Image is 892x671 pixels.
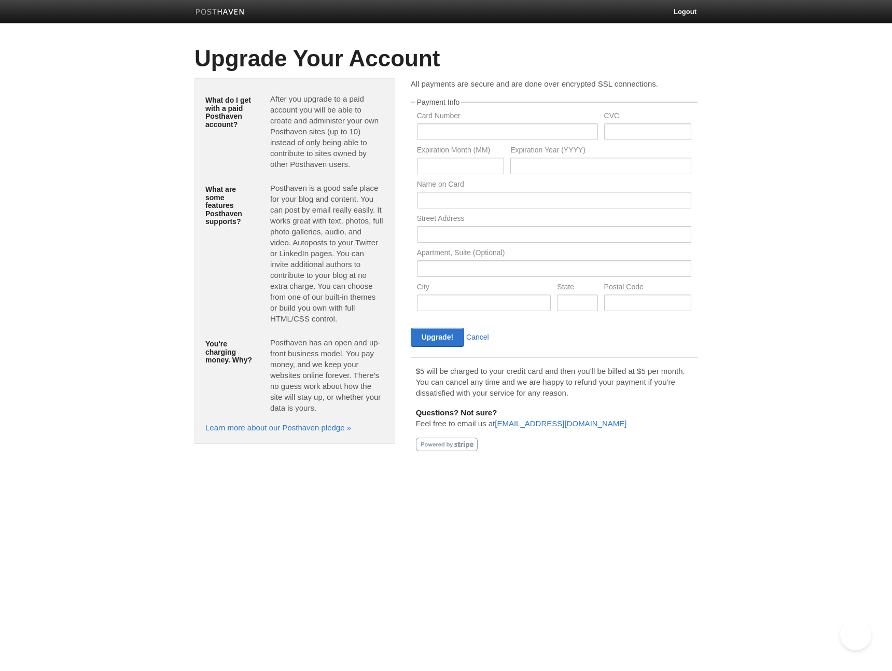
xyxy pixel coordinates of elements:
p: Posthaven is a good safe place for your blog and content. You can post by email really easily. It... [270,183,384,324]
p: Feel free to email us at [416,407,692,429]
iframe: Help Scout Beacon - Open [840,619,871,650]
b: Questions? Not sure? [416,408,497,417]
h5: You're charging money. Why? [205,340,255,364]
label: Expiration Year (YYYY) [510,146,691,156]
a: Learn more about our Posthaven pledge » [205,423,351,432]
h1: Upgrade Your Account [194,46,698,71]
input: Upgrade! [411,328,464,347]
h5: What are some features Posthaven supports? [205,186,255,226]
label: City [417,283,551,293]
h5: What do I get with a paid Posthaven account? [205,96,255,129]
a: [EMAIL_ADDRESS][DOMAIN_NAME] [495,419,626,428]
label: Name on Card [417,180,691,190]
p: $5 will be charged to your credit card and then you'll be billed at $5 per month. You can cancel ... [416,366,692,398]
img: Posthaven-bar [196,9,245,17]
label: Postal Code [604,283,691,293]
legend: Payment Info [415,99,462,106]
label: CVC [604,112,691,122]
a: Cancel [466,333,489,341]
label: Apartment, Suite (Optional) [417,249,691,259]
label: Expiration Month (MM) [417,146,504,156]
p: All payments are secure and are done over encrypted SSL connections. [411,78,698,89]
p: After you upgrade to a paid account you will be able to create and administer your own Posthaven ... [270,93,384,170]
label: Card Number [417,112,598,122]
label: Street Address [417,215,691,225]
p: Posthaven has an open and up-front business model. You pay money, and we keep your websites onlin... [270,337,384,413]
label: State [557,283,597,293]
